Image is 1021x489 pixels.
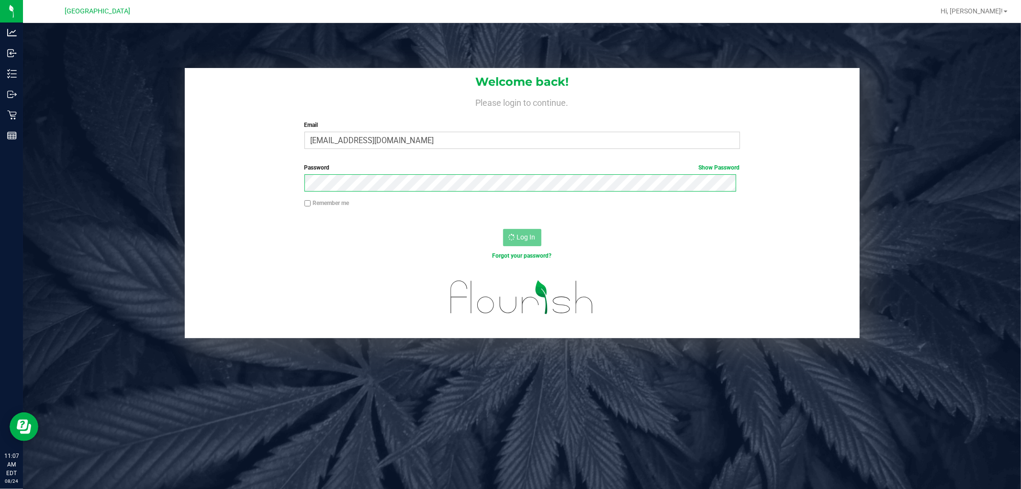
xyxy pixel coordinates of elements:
img: flourish_logo.svg [438,270,606,324]
a: Show Password [699,164,740,171]
input: Remember me [304,200,311,207]
span: Password [304,164,330,171]
inline-svg: Retail [7,110,17,120]
h1: Welcome back! [185,76,860,88]
inline-svg: Analytics [7,28,17,37]
iframe: Resource center [10,412,38,441]
h4: Please login to continue. [185,96,860,107]
button: Log In [503,229,541,246]
inline-svg: Outbound [7,90,17,99]
label: Email [304,121,740,129]
inline-svg: Inventory [7,69,17,79]
a: Forgot your password? [493,252,552,259]
inline-svg: Inbound [7,48,17,58]
inline-svg: Reports [7,131,17,140]
label: Remember me [304,199,349,207]
span: Hi, [PERSON_NAME]! [941,7,1003,15]
p: 08/24 [4,478,19,485]
span: [GEOGRAPHIC_DATA] [65,7,131,15]
p: 11:07 AM EDT [4,452,19,478]
span: Log In [517,233,536,241]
